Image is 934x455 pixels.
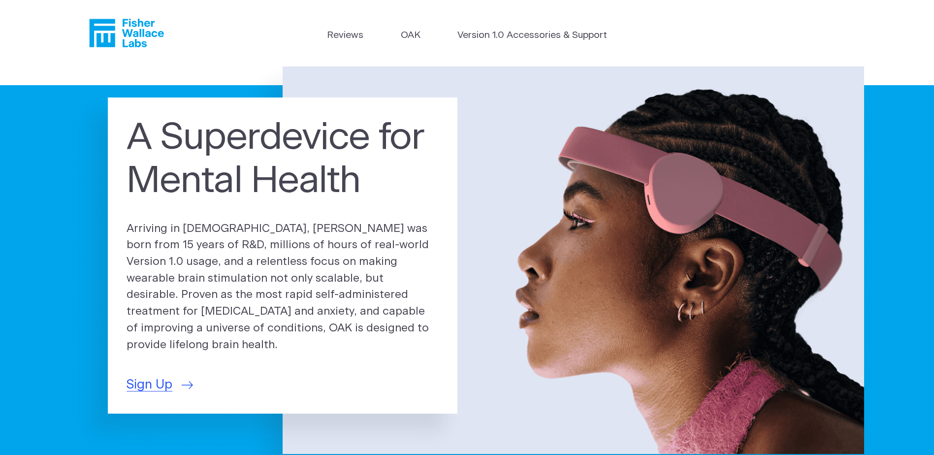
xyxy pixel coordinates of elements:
a: Version 1.0 Accessories & Support [457,29,607,43]
a: OAK [401,29,420,43]
a: Sign Up [127,375,193,394]
h1: A Superdevice for Mental Health [127,116,439,202]
p: Arriving in [DEMOGRAPHIC_DATA], [PERSON_NAME] was born from 15 years of R&D, millions of hours of... [127,221,439,354]
a: Fisher Wallace [89,19,164,47]
a: Reviews [327,29,363,43]
span: Sign Up [127,375,172,394]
